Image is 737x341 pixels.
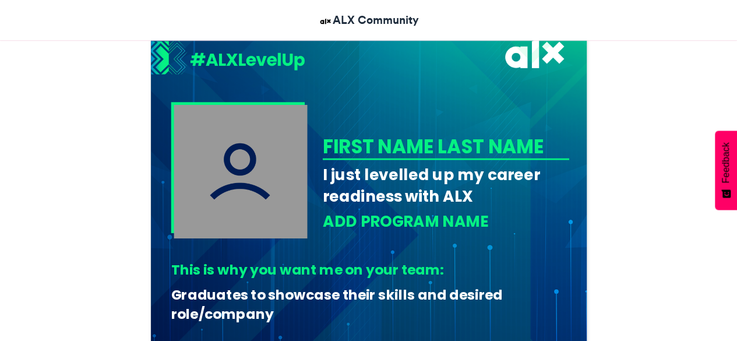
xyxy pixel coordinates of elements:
div: This is why you want me on your team: [171,260,560,279]
div: FIRST NAME LAST NAME [322,133,565,160]
div: I just levelled up my career readiness with ALX [322,164,569,206]
a: ALX Community [318,12,419,29]
img: ALX Community [318,14,333,29]
div: ADD PROGRAM NAME [322,210,569,232]
img: user_filled.png [174,104,307,238]
img: 1721821317.056-e66095c2f9b7be57613cf5c749b4708f54720bc2.png [151,40,305,78]
button: Feedback - Show survey [715,131,737,210]
span: Feedback [721,142,731,183]
div: Graduates to showcase their skills and desired role/company [171,285,560,324]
